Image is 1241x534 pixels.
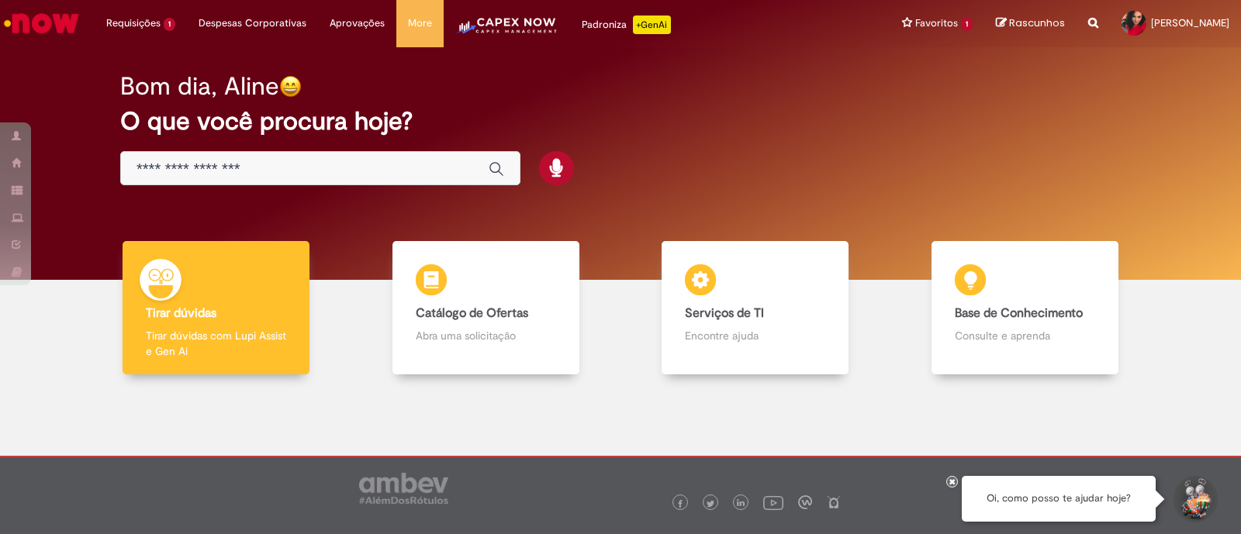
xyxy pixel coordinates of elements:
[146,305,216,321] b: Tirar dúvidas
[2,8,81,39] img: ServiceNow
[199,16,306,31] span: Despesas Corporativas
[106,16,161,31] span: Requisições
[120,108,1121,135] h2: O que você procura hoje?
[351,241,621,375] a: Catálogo de Ofertas Abra uma solicitação
[1151,16,1229,29] span: [PERSON_NAME]
[330,16,385,31] span: Aprovações
[685,305,764,321] b: Serviços de TI
[996,16,1065,31] a: Rascunhos
[961,18,973,31] span: 1
[120,73,279,100] h2: Bom dia, Aline
[798,495,812,509] img: logo_footer_workplace.png
[676,500,684,508] img: logo_footer_facebook.png
[685,328,825,343] p: Encontre ajuda
[707,500,714,508] img: logo_footer_twitter.png
[455,16,558,47] img: CapexLogo5.png
[890,241,1160,375] a: Base de Conhecimento Consulte e aprenda
[416,328,556,343] p: Abra uma solicitação
[633,16,671,34] p: +GenAi
[416,305,528,321] b: Catálogo de Ofertas
[620,241,890,375] a: Serviços de TI Encontre ajuda
[359,473,448,504] img: logo_footer_ambev_rotulo_gray.png
[164,18,175,31] span: 1
[962,476,1156,522] div: Oi, como posso te ajudar hoje?
[955,305,1083,321] b: Base de Conhecimento
[827,495,841,509] img: logo_footer_naosei.png
[763,492,783,512] img: logo_footer_youtube.png
[955,328,1095,343] p: Consulte e aprenda
[279,75,302,98] img: happy-face.png
[81,241,351,375] a: Tirar dúvidas Tirar dúvidas com Lupi Assist e Gen Ai
[408,16,432,31] span: More
[1171,476,1218,522] button: Iniciar Conversa de Suporte
[737,499,745,508] img: logo_footer_linkedin.png
[915,16,958,31] span: Favoritos
[1009,16,1065,30] span: Rascunhos
[582,16,671,34] div: Padroniza
[146,328,286,359] p: Tirar dúvidas com Lupi Assist e Gen Ai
